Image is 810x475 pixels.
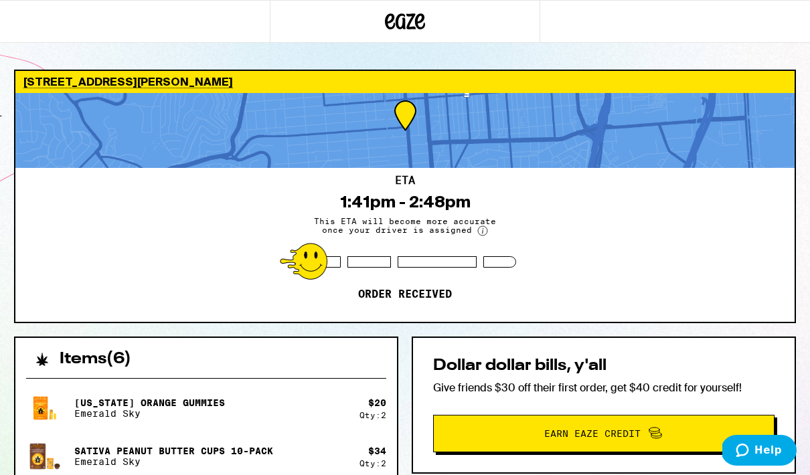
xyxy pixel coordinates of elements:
[74,456,273,467] p: Emerald Sky
[544,429,641,438] span: Earn Eaze Credit
[340,193,471,211] div: 1:41pm - 2:48pm
[368,397,386,408] div: $ 20
[74,446,273,456] p: Sativa Peanut Butter Cups 10-Pack
[74,408,225,419] p: Emerald Sky
[433,415,775,452] button: Earn Eaze Credit
[74,397,225,408] p: [US_STATE] Orange Gummies
[26,438,64,475] img: Emerald Sky - Sativa Peanut Butter Cups 10-Pack
[305,217,505,236] span: This ETA will become more accurate once your driver is assigned
[395,175,415,186] h2: ETA
[358,288,452,301] p: Order received
[433,358,775,374] h2: Dollar dollar bills, y'all
[60,351,131,367] h2: Items ( 6 )
[433,381,775,395] p: Give friends $30 off their first order, get $40 credit for yourself!
[359,459,386,468] div: Qty: 2
[359,411,386,419] div: Qty: 2
[368,446,386,456] div: $ 34
[722,435,797,468] iframe: Opens a widget where you can find more information
[26,389,64,427] img: Emerald Sky - California Orange Gummies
